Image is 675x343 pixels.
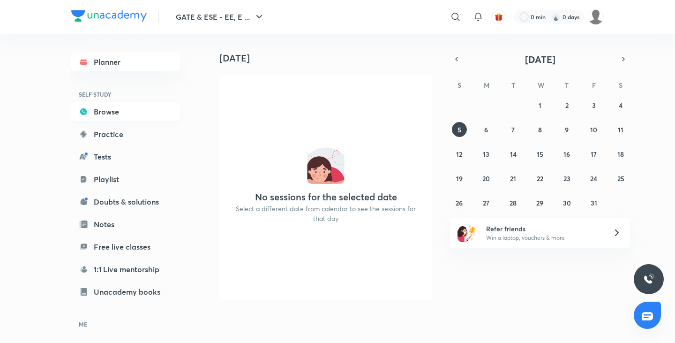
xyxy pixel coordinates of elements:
button: October 17, 2025 [586,146,601,161]
abbr: October 5, 2025 [457,125,461,134]
abbr: October 15, 2025 [537,150,543,159]
button: October 13, 2025 [479,146,494,161]
button: October 27, 2025 [479,195,494,210]
p: Select a different date from calendar to see the sessions for that day [231,204,421,223]
a: 1:1 Live mentorship [71,260,180,279]
img: No events [307,146,345,184]
abbr: October 31, 2025 [591,198,597,207]
abbr: October 3, 2025 [592,101,596,110]
abbr: Wednesday [538,81,544,90]
button: [DATE] [463,53,617,66]
abbr: October 16, 2025 [563,150,570,159]
abbr: Sunday [457,81,461,90]
abbr: October 19, 2025 [456,174,463,183]
abbr: Saturday [619,81,622,90]
button: October 19, 2025 [452,171,467,186]
a: Doubts & solutions [71,192,180,211]
button: GATE & ESE - EE, E ... [170,8,270,26]
button: October 12, 2025 [452,146,467,161]
abbr: October 27, 2025 [483,198,489,207]
a: Planner [71,53,180,71]
button: October 9, 2025 [559,122,574,137]
a: Playlist [71,170,180,189]
abbr: October 4, 2025 [619,101,622,110]
button: October 24, 2025 [586,171,601,186]
abbr: October 8, 2025 [538,125,542,134]
p: Win a laptop, vouchers & more [486,234,601,242]
abbr: October 21, 2025 [510,174,516,183]
button: October 18, 2025 [613,146,628,161]
abbr: October 23, 2025 [563,174,570,183]
abbr: October 28, 2025 [510,198,517,207]
abbr: October 9, 2025 [565,125,569,134]
button: October 23, 2025 [559,171,574,186]
abbr: Friday [592,81,596,90]
button: avatar [491,9,506,24]
h4: [DATE] [219,53,440,64]
a: Practice [71,125,180,144]
abbr: Tuesday [511,81,515,90]
button: October 26, 2025 [452,195,467,210]
h6: ME [71,316,180,332]
button: October 3, 2025 [586,98,601,113]
h6: Refer friends [486,224,601,234]
img: avatar [495,13,503,21]
abbr: October 22, 2025 [537,174,543,183]
abbr: October 6, 2025 [484,125,488,134]
abbr: October 25, 2025 [617,174,624,183]
button: October 11, 2025 [613,122,628,137]
h4: No sessions for the selected date [255,191,397,203]
abbr: October 30, 2025 [563,198,571,207]
abbr: October 13, 2025 [483,150,489,159]
abbr: October 7, 2025 [511,125,515,134]
img: streak [551,12,561,22]
span: [DATE] [525,53,555,66]
abbr: October 17, 2025 [591,150,597,159]
button: October 4, 2025 [613,98,628,113]
abbr: October 1, 2025 [539,101,541,110]
button: October 15, 2025 [532,146,547,161]
button: October 20, 2025 [479,171,494,186]
a: Notes [71,215,180,234]
abbr: October 12, 2025 [456,150,462,159]
abbr: October 26, 2025 [456,198,463,207]
img: referral [457,223,476,242]
button: October 25, 2025 [613,171,628,186]
button: October 5, 2025 [452,122,467,137]
button: October 16, 2025 [559,146,574,161]
img: ttu [643,274,654,285]
a: Unacademy books [71,282,180,301]
abbr: October 24, 2025 [590,174,597,183]
abbr: October 20, 2025 [482,174,490,183]
a: Free live classes [71,237,180,256]
button: October 28, 2025 [506,195,521,210]
abbr: October 14, 2025 [510,150,517,159]
abbr: October 10, 2025 [590,125,597,134]
button: October 7, 2025 [506,122,521,137]
a: Company Logo [71,10,147,24]
abbr: October 2, 2025 [565,101,569,110]
button: October 6, 2025 [479,122,494,137]
button: October 30, 2025 [559,195,574,210]
button: October 1, 2025 [532,98,547,113]
abbr: October 11, 2025 [618,125,623,134]
a: Tests [71,147,180,166]
abbr: October 29, 2025 [536,198,543,207]
abbr: Monday [484,81,489,90]
a: Browse [71,102,180,121]
button: October 31, 2025 [586,195,601,210]
button: October 10, 2025 [586,122,601,137]
button: October 22, 2025 [532,171,547,186]
img: Tarun Kumar [588,9,604,25]
button: October 29, 2025 [532,195,547,210]
button: October 2, 2025 [559,98,574,113]
img: Company Logo [71,10,147,22]
button: October 21, 2025 [506,171,521,186]
h6: SELF STUDY [71,86,180,102]
button: October 14, 2025 [506,146,521,161]
abbr: October 18, 2025 [617,150,624,159]
abbr: Thursday [565,81,569,90]
button: October 8, 2025 [532,122,547,137]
